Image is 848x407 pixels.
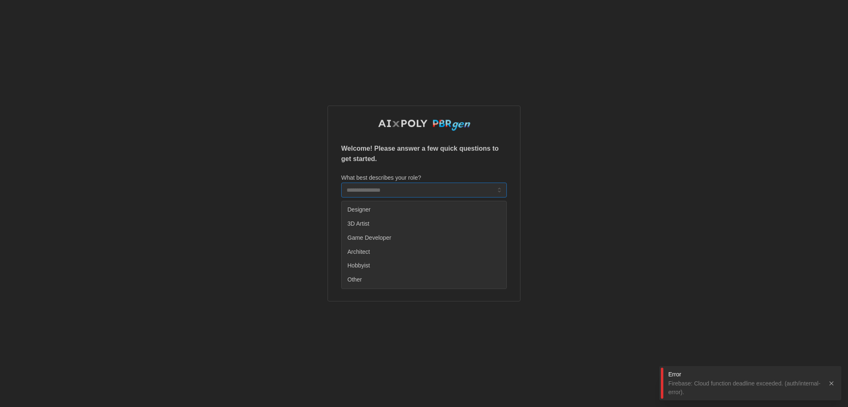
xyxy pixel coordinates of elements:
[347,275,362,284] span: Other
[378,119,471,131] img: AIxPoly PBRgen
[347,248,370,257] span: Architect
[341,144,507,164] p: Welcome! Please answer a few quick questions to get started.
[347,261,370,270] span: Hobbyist
[668,370,821,378] div: Error
[341,173,421,183] label: What best describes your role?
[668,379,821,396] div: Firebase: Cloud function deadline exceeded. (auth/internal-error).
[347,234,391,243] span: Game Developer
[347,205,371,214] span: Designer
[347,219,369,229] span: 3D Artist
